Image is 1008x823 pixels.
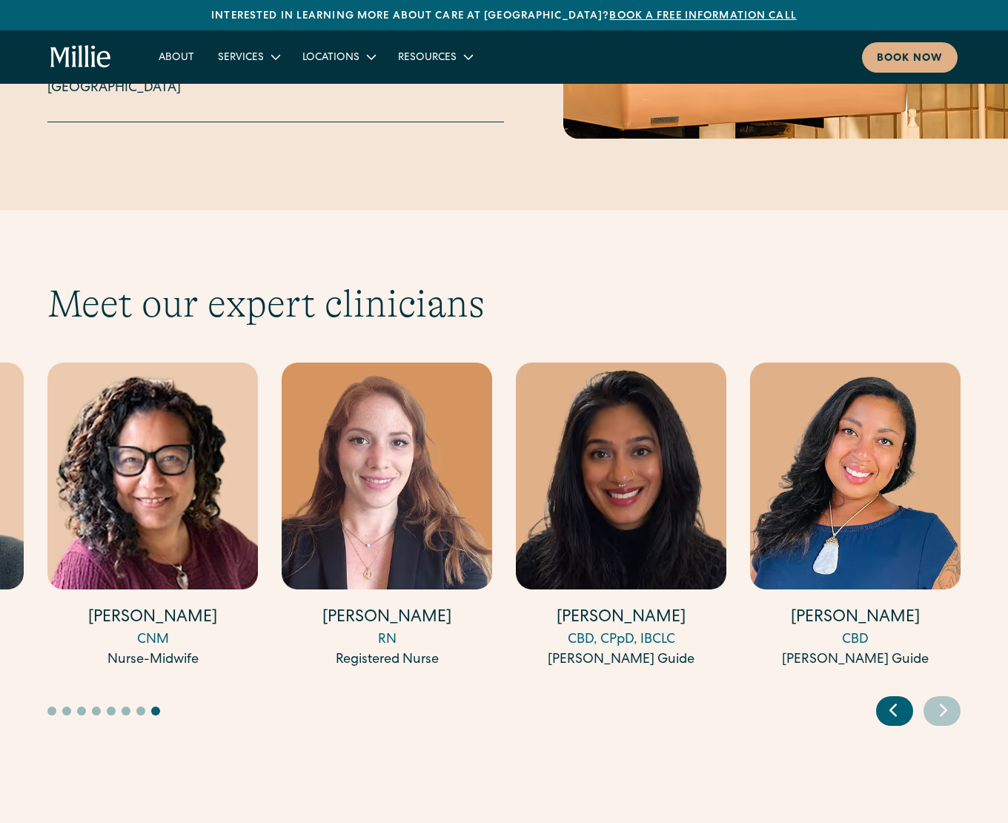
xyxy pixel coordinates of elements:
[47,281,961,327] h2: Meet our expert clinicians
[122,707,130,715] button: Go to slide 6
[750,607,961,630] h4: [PERSON_NAME]
[218,50,264,66] div: Services
[516,607,726,630] h4: [PERSON_NAME]
[750,363,961,672] div: 17 / 17
[136,707,145,715] button: Go to slide 7
[92,707,101,715] button: Go to slide 4
[876,696,913,726] div: Previous slide
[862,42,958,73] a: Book now
[147,44,206,69] a: About
[750,630,961,650] div: CBD
[516,363,726,672] div: 16 / 17
[516,650,726,670] div: [PERSON_NAME] Guide
[291,44,386,69] div: Locations
[47,630,258,650] div: CNM
[282,650,492,670] div: Registered Nurse
[609,11,796,22] a: Book a free information call
[206,44,291,69] div: Services
[47,363,258,672] div: 14 / 17
[47,607,258,630] h4: [PERSON_NAME]
[924,696,961,726] div: Next slide
[282,363,492,672] div: 15 / 17
[750,650,961,670] div: [PERSON_NAME] Guide
[386,44,483,69] div: Resources
[47,650,258,670] div: Nurse-Midwife
[47,363,258,670] a: [PERSON_NAME]CNMNurse-Midwife
[77,707,86,715] button: Go to slide 3
[398,50,457,66] div: Resources
[282,630,492,650] div: RN
[877,51,943,67] div: Book now
[282,607,492,630] h4: [PERSON_NAME]
[47,707,56,715] button: Go to slide 1
[516,363,726,670] a: [PERSON_NAME]CBD, CPpD, IBCLC[PERSON_NAME] Guide
[302,50,359,66] div: Locations
[151,707,160,715] button: Go to slide 8
[50,45,111,69] a: home
[516,630,726,650] div: CBD, CPpD, IBCLC
[282,363,492,670] a: [PERSON_NAME]RNRegistered Nurse
[107,707,116,715] button: Go to slide 5
[62,707,71,715] button: Go to slide 2
[750,363,961,670] a: [PERSON_NAME]CBD[PERSON_NAME] Guide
